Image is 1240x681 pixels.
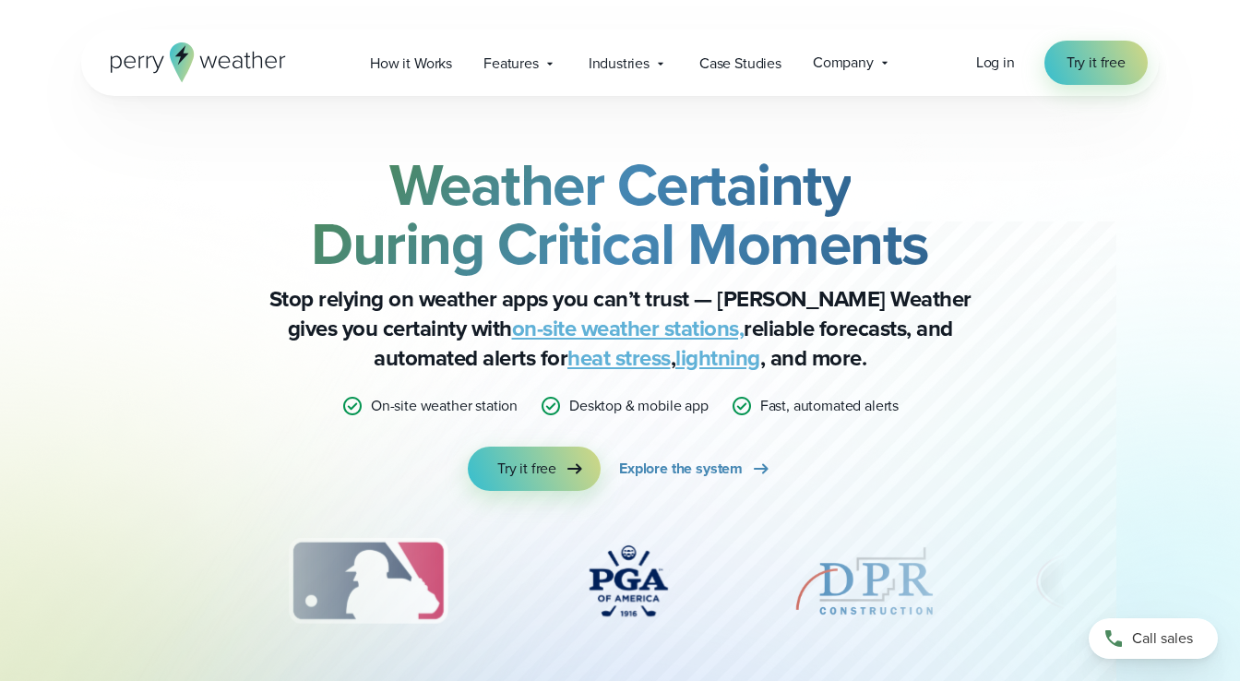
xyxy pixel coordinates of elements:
div: 2 of 12 [53,535,182,627]
a: Try it free [468,447,601,491]
span: Log in [976,52,1015,73]
div: 4 of 12 [554,535,702,627]
span: How it Works [370,53,452,75]
div: 3 of 12 [270,535,465,627]
span: Try it free [497,458,556,480]
a: Try it free [1044,41,1148,85]
a: Case Studies [684,44,797,82]
span: Explore the system [619,458,743,480]
span: Try it free [1067,52,1126,74]
img: NASA.svg [53,535,182,627]
img: PGA.svg [554,535,702,627]
span: Features [483,53,539,75]
p: Fast, automated alerts [760,395,899,417]
span: Case Studies [699,53,781,75]
p: On-site weather station [371,395,518,417]
img: DPR-Construction.svg [791,535,938,627]
span: Call sales [1132,627,1193,650]
span: Industries [589,53,650,75]
div: 5 of 12 [791,535,938,627]
div: 6 of 12 [1027,535,1140,627]
p: Desktop & mobile app [569,395,709,417]
a: on-site weather stations, [512,312,745,345]
a: Log in [976,52,1015,74]
span: Company [813,52,874,74]
a: How it Works [354,44,468,82]
a: Call sales [1089,618,1218,659]
p: Stop relying on weather apps you can’t trust — [PERSON_NAME] Weather gives you certainty with rel... [251,284,989,373]
img: MLB.svg [270,535,465,627]
div: slideshow [173,535,1067,637]
strong: Weather Certainty During Critical Moments [311,141,929,287]
a: lightning [675,341,760,375]
a: Explore the system [619,447,772,491]
img: University-of-Georgia.svg [1027,535,1140,627]
a: heat stress [567,341,671,375]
